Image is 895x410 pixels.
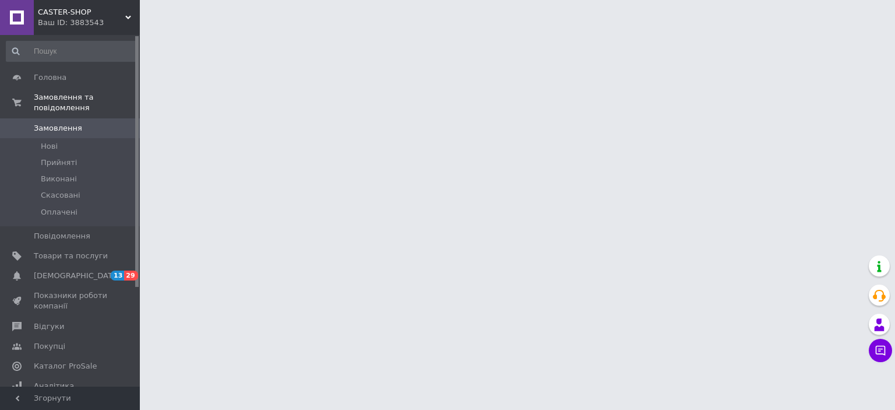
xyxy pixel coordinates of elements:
[34,72,66,83] span: Головна
[869,339,892,362] button: Чат з покупцем
[34,92,140,113] span: Замовлення та повідомлення
[41,141,58,152] span: Нові
[6,41,138,62] input: Пошук
[41,207,77,218] span: Оплачені
[34,290,108,311] span: Показники роботи компанії
[41,174,77,184] span: Виконані
[111,271,124,281] span: 13
[34,251,108,261] span: Товари та послуги
[38,17,140,28] div: Ваш ID: 3883543
[34,231,90,241] span: Повідомлення
[38,7,125,17] span: CASTER-SHOP
[34,271,120,281] span: [DEMOGRAPHIC_DATA]
[34,361,97,372] span: Каталог ProSale
[41,190,80,201] span: Скасовані
[124,271,138,281] span: 29
[34,381,74,391] span: Аналітика
[41,157,77,168] span: Прийняті
[34,341,65,352] span: Покупці
[34,321,64,332] span: Відгуки
[34,123,82,134] span: Замовлення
